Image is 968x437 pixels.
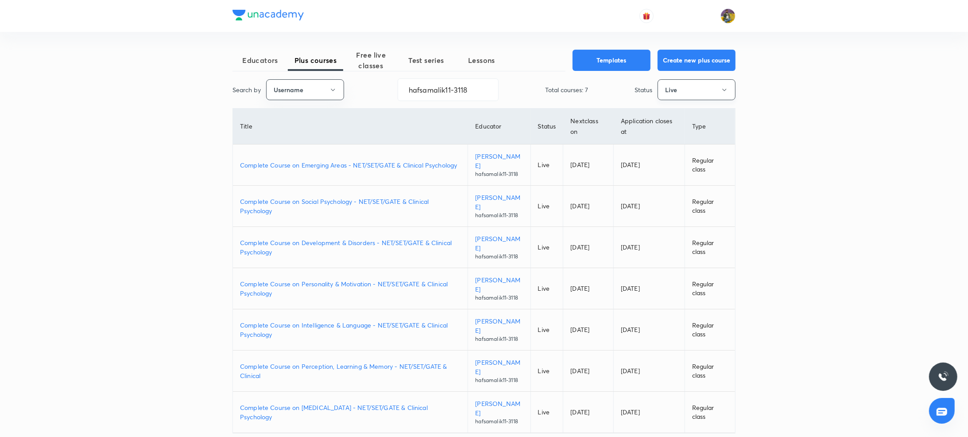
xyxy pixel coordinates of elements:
[685,109,735,144] th: Type
[614,268,685,309] td: [DATE]
[563,186,614,227] td: [DATE]
[468,109,530,144] th: Educator
[475,193,523,219] a: [PERSON_NAME]hafsamalik11-3118
[639,9,654,23] button: avatar
[720,8,736,23] img: sajan k
[475,358,523,384] a: [PERSON_NAME]hafsamalik11-3118
[685,186,735,227] td: Regular class
[685,144,735,186] td: Regular class
[530,186,563,227] td: Live
[658,79,736,100] button: Live
[232,10,304,23] a: Company Logo
[563,268,614,309] td: [DATE]
[475,275,523,294] p: [PERSON_NAME]
[240,197,461,215] a: Complete Course on Social Psychology - NET/SET/GATE & Clinical Psychology
[614,351,685,392] td: [DATE]
[573,50,650,71] button: Templates
[398,78,498,101] input: Search...
[614,144,685,186] td: [DATE]
[475,335,523,343] p: hafsamalik11-3118
[545,85,588,94] p: Total courses: 7
[232,10,304,20] img: Company Logo
[563,309,614,351] td: [DATE]
[232,55,288,66] span: Educators
[475,376,523,384] p: hafsamalik11-3118
[685,268,735,309] td: Regular class
[563,144,614,186] td: [DATE]
[614,309,685,351] td: [DATE]
[475,358,523,376] p: [PERSON_NAME]
[563,351,614,392] td: [DATE]
[530,109,563,144] th: Status
[475,316,523,335] p: [PERSON_NAME]
[938,371,949,382] img: ttu
[475,234,523,261] a: [PERSON_NAME]hafsamalik11-3118
[240,160,461,170] a: Complete Course on Emerging Areas - NET/SET/GATE & Clinical Psychology
[475,211,523,219] p: hafsamalik11-3118
[240,403,461,421] a: Complete Course on [MEDICAL_DATA] - NET/SET/GATE & Clinical Psychology
[685,309,735,351] td: Regular class
[475,399,523,417] p: [PERSON_NAME]
[614,109,685,144] th: Application closes at
[240,238,461,257] a: Complete Course on Development & Disorders - NET/SET/GATE & Clinical Psychology
[530,392,563,433] td: Live
[614,227,685,268] td: [DATE]
[266,79,344,100] button: Username
[475,399,523,425] a: [PERSON_NAME]hafsamalik11-3118
[343,50,399,71] span: Free live classes
[232,85,261,94] p: Search by
[240,279,461,298] a: Complete Course on Personality & Motivation - NET/SET/GATE & Clinical Psychology
[563,227,614,268] td: [DATE]
[475,152,523,170] p: [PERSON_NAME]
[530,268,563,309] td: Live
[563,109,614,144] th: Next class on
[475,294,523,302] p: hafsamalik11-3118
[233,109,468,144] th: Title
[643,12,650,20] img: avatar
[635,85,652,94] p: Status
[530,227,563,268] td: Live
[658,50,736,71] button: Create new plus course
[685,227,735,268] td: Regular class
[530,144,563,186] td: Live
[685,351,735,392] td: Regular class
[475,193,523,211] p: [PERSON_NAME]
[614,392,685,433] td: [DATE]
[288,55,343,66] span: Plus courses
[475,170,523,178] p: hafsamalik11-3118
[240,362,461,380] a: Complete Course on Perception, Learning & Memory - NET/SET/GATE & Clinical
[475,316,523,343] a: [PERSON_NAME]hafsamalik11-3118
[475,253,523,261] p: hafsamalik11-3118
[475,234,523,253] p: [PERSON_NAME]
[530,309,563,351] td: Live
[563,392,614,433] td: [DATE]
[475,417,523,425] p: hafsamalik11-3118
[454,55,509,66] span: Lessons
[399,55,454,66] span: Test series
[685,392,735,433] td: Regular class
[240,320,461,339] a: Complete Course on Intelligence & Language - NET/SET/GATE & Clinical Psychology
[475,275,523,302] a: [PERSON_NAME]hafsamalik11-3118
[475,152,523,178] a: [PERSON_NAME]hafsamalik11-3118
[614,186,685,227] td: [DATE]
[530,351,563,392] td: Live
